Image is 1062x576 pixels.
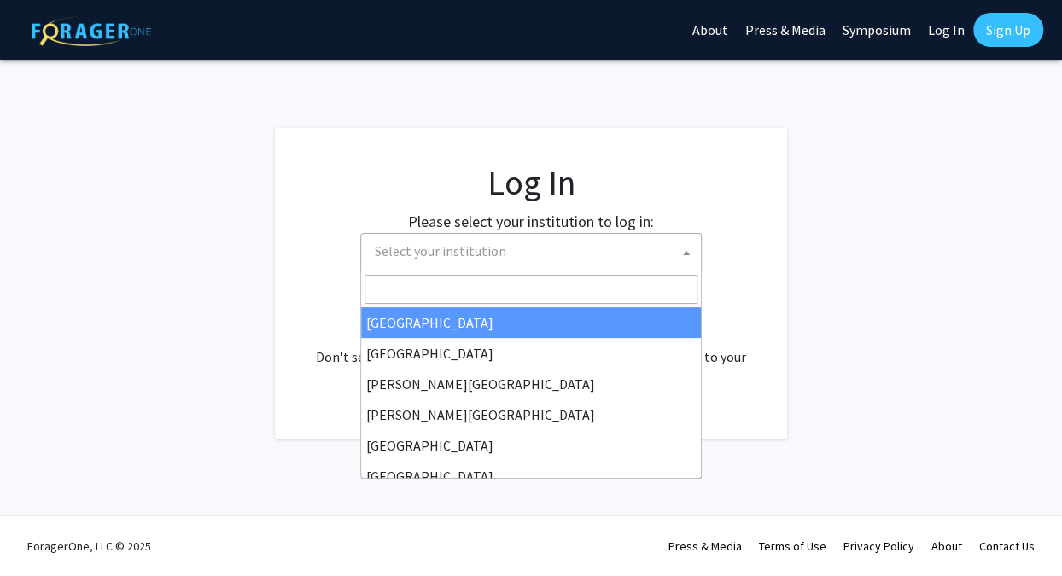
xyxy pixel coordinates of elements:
[408,210,654,233] label: Please select your institution to log in:
[309,162,753,203] h1: Log In
[360,233,702,271] span: Select your institution
[361,399,701,430] li: [PERSON_NAME][GEOGRAPHIC_DATA]
[27,516,151,576] div: ForagerOne, LLC © 2025
[309,305,753,387] div: No account? . Don't see your institution? about bringing ForagerOne to your institution.
[13,499,73,563] iframe: Chat
[361,369,701,399] li: [PERSON_NAME][GEOGRAPHIC_DATA]
[973,13,1043,47] a: Sign Up
[361,338,701,369] li: [GEOGRAPHIC_DATA]
[759,538,826,554] a: Terms of Use
[368,234,701,269] span: Select your institution
[375,242,506,259] span: Select your institution
[361,461,701,492] li: [GEOGRAPHIC_DATA]
[361,430,701,461] li: [GEOGRAPHIC_DATA]
[365,275,697,304] input: Search
[668,538,742,554] a: Press & Media
[361,307,701,338] li: [GEOGRAPHIC_DATA]
[32,16,151,46] img: ForagerOne Logo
